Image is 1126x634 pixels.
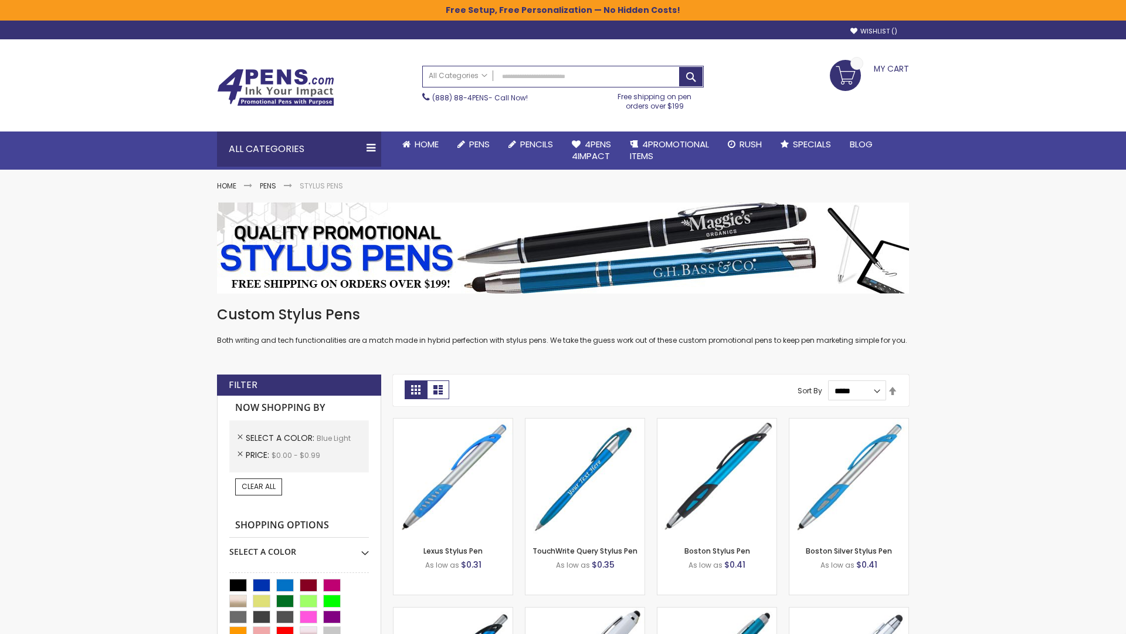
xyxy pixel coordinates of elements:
[562,131,620,170] a: 4Pens4impact
[657,418,776,428] a: Boston Stylus Pen-Blue - Light
[469,138,490,150] span: Pens
[235,478,282,495] a: Clear All
[448,131,499,157] a: Pens
[684,546,750,556] a: Boston Stylus Pen
[789,419,908,538] img: Boston Silver Stylus Pen-Blue - Light
[740,138,762,150] span: Rush
[533,546,637,556] a: TouchWrite Query Stylus Pen
[724,559,745,571] span: $0.41
[771,131,840,157] a: Specials
[572,138,611,162] span: 4Pens 4impact
[217,203,909,294] img: Stylus Pens
[789,607,908,617] a: Silver Cool Grip Stylus Pen-Blue - Light
[793,138,831,150] span: Specials
[217,181,236,191] a: Home
[798,386,822,396] label: Sort By
[229,396,369,420] strong: Now Shopping by
[789,418,908,428] a: Boston Silver Stylus Pen-Blue - Light
[499,131,562,157] a: Pencils
[394,418,513,428] a: Lexus Stylus Pen-Blue - Light
[217,305,909,324] h1: Custom Stylus Pens
[246,432,317,444] span: Select A Color
[429,71,487,80] span: All Categories
[461,559,481,571] span: $0.31
[856,559,877,571] span: $0.41
[520,138,553,150] span: Pencils
[657,607,776,617] a: Lory Metallic Stylus Pen-Blue - Light
[432,93,528,103] span: - Call Now!
[423,66,493,86] a: All Categories
[820,560,854,570] span: As low as
[556,560,590,570] span: As low as
[217,69,334,106] img: 4Pens Custom Pens and Promotional Products
[525,418,645,428] a: TouchWrite Query Stylus Pen-Blue Light
[432,93,489,103] a: (888) 88-4PENS
[850,138,873,150] span: Blog
[229,379,257,392] strong: Filter
[689,560,723,570] span: As low as
[272,450,320,460] span: $0.00 - $0.99
[394,607,513,617] a: Lexus Metallic Stylus Pen-Blue - Light
[415,138,439,150] span: Home
[806,546,892,556] a: Boston Silver Stylus Pen
[525,607,645,617] a: Kimberly Logo Stylus Pens-LT-Blue
[393,131,448,157] a: Home
[229,513,369,538] strong: Shopping Options
[425,560,459,570] span: As low as
[217,305,909,346] div: Both writing and tech functionalities are a match made in hybrid perfection with stylus pens. We ...
[620,131,718,170] a: 4PROMOTIONALITEMS
[317,433,351,443] span: Blue Light
[246,449,272,461] span: Price
[657,419,776,538] img: Boston Stylus Pen-Blue - Light
[606,87,704,111] div: Free shipping on pen orders over $199
[525,419,645,538] img: TouchWrite Query Stylus Pen-Blue Light
[840,131,882,157] a: Blog
[718,131,771,157] a: Rush
[217,131,381,167] div: All Categories
[394,419,513,538] img: Lexus Stylus Pen-Blue - Light
[423,546,483,556] a: Lexus Stylus Pen
[405,380,427,399] strong: Grid
[592,559,615,571] span: $0.35
[229,538,369,558] div: Select A Color
[630,138,709,162] span: 4PROMOTIONAL ITEMS
[242,481,276,491] span: Clear All
[850,27,897,36] a: Wishlist
[260,181,276,191] a: Pens
[300,181,343,191] strong: Stylus Pens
